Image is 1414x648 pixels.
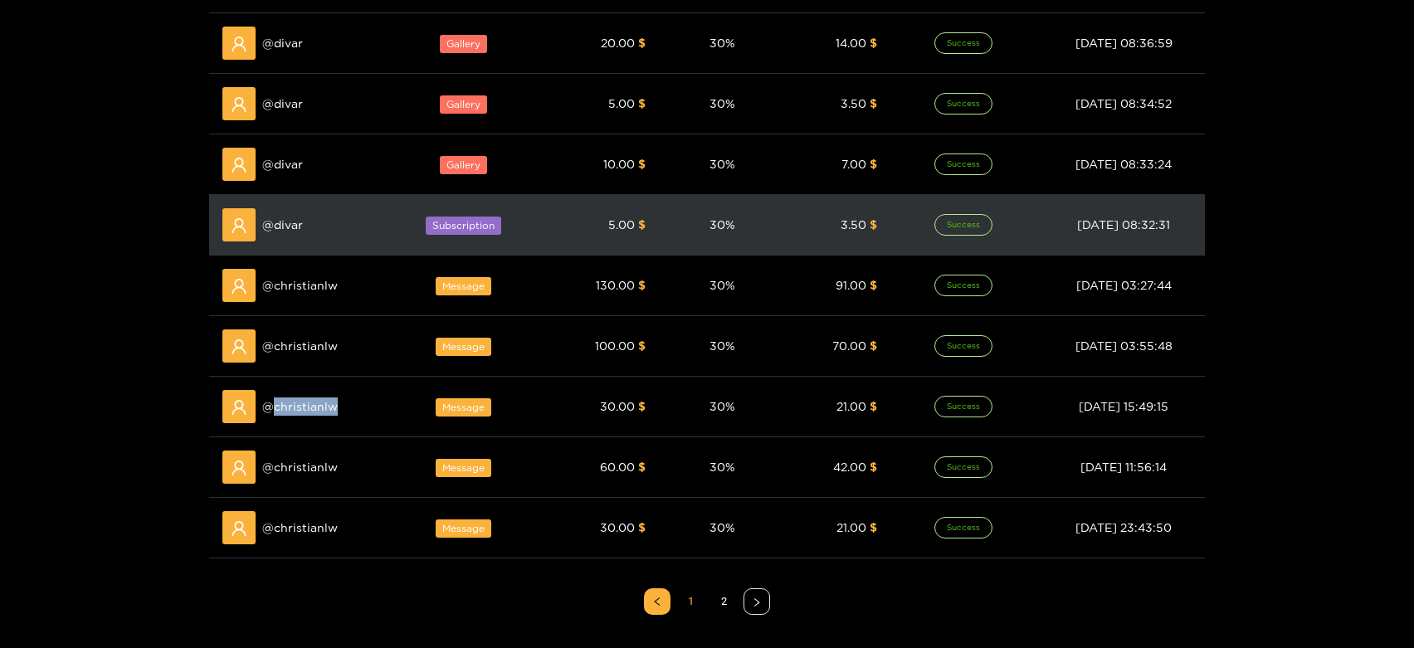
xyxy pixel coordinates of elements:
span: user [231,217,247,234]
span: user [231,36,247,52]
span: [DATE] 15:49:15 [1079,400,1168,412]
span: $ [638,97,646,110]
span: @ divar [262,95,303,113]
span: Success [934,456,992,478]
span: $ [638,158,646,170]
span: 30 % [709,400,735,412]
span: 100.00 [595,339,635,352]
span: @ divar [262,155,303,173]
span: $ [870,158,877,170]
span: Success [934,275,992,296]
span: 30 % [709,279,735,291]
span: Success [934,335,992,357]
span: [DATE] 03:27:44 [1076,279,1172,291]
span: Gallery [440,35,487,53]
span: [DATE] 23:43:50 [1075,521,1172,534]
span: @ christianlw [262,519,338,537]
span: 20.00 [601,37,635,49]
span: 30 % [709,218,735,231]
li: 2 [710,588,737,615]
span: @ divar [262,34,303,52]
span: 5.00 [608,218,635,231]
span: @ christianlw [262,337,338,355]
span: 30.00 [600,521,635,534]
span: $ [870,460,877,473]
span: user [231,339,247,355]
span: [DATE] 08:36:59 [1075,37,1173,49]
span: $ [870,521,877,534]
span: Message [436,338,491,356]
span: $ [638,218,646,231]
span: $ [870,400,877,412]
span: Success [934,93,992,114]
span: 30 % [709,460,735,473]
span: 21.00 [836,400,866,412]
span: $ [638,460,646,473]
span: Success [934,32,992,54]
span: [DATE] 08:34:52 [1075,97,1172,110]
span: 30 % [709,339,735,352]
span: 21.00 [836,521,866,534]
span: Subscription [426,217,501,235]
span: @ christianlw [262,276,338,295]
button: left [644,588,670,615]
span: 5.00 [608,97,635,110]
span: 91.00 [836,279,866,291]
a: 2 [711,589,736,614]
span: [DATE] 11:56:14 [1080,460,1167,473]
span: user [231,520,247,537]
span: 60.00 [600,460,635,473]
span: @ christianlw [262,397,338,416]
span: [DATE] 08:32:31 [1077,218,1170,231]
span: $ [638,279,646,291]
span: Gallery [440,95,487,114]
span: $ [638,37,646,49]
span: 30 % [709,97,735,110]
span: Message [436,519,491,538]
span: Success [934,153,992,175]
span: user [231,460,247,476]
span: user [231,399,247,416]
span: Success [934,214,992,236]
span: 30 % [709,158,735,170]
span: Success [934,396,992,417]
span: 130.00 [596,279,635,291]
button: right [744,588,770,615]
span: $ [638,400,646,412]
span: 70.00 [832,339,866,352]
span: $ [870,97,877,110]
li: Previous Page [644,588,670,615]
span: 30 % [709,521,735,534]
span: Message [436,398,491,417]
span: $ [870,279,877,291]
span: 3.50 [841,218,866,231]
span: right [752,597,762,607]
span: 14.00 [836,37,866,49]
span: 3.50 [841,97,866,110]
span: @ christianlw [262,458,338,476]
span: user [231,278,247,295]
span: @ divar [262,216,303,234]
span: left [652,597,662,607]
span: [DATE] 03:55:48 [1075,339,1173,352]
span: user [231,96,247,113]
span: $ [870,218,877,231]
span: [DATE] 08:33:24 [1075,158,1172,170]
span: $ [870,339,877,352]
span: 7.00 [841,158,866,170]
li: Next Page [744,588,770,615]
span: Message [436,459,491,477]
a: 1 [678,589,703,614]
span: $ [870,37,877,49]
span: 30 % [709,37,735,49]
span: Message [436,277,491,295]
span: user [231,157,247,173]
span: $ [638,521,646,534]
span: Success [934,517,992,538]
li: 1 [677,588,704,615]
span: Gallery [440,156,487,174]
span: $ [638,339,646,352]
span: 30.00 [600,400,635,412]
span: 42.00 [833,460,866,473]
span: 10.00 [603,158,635,170]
